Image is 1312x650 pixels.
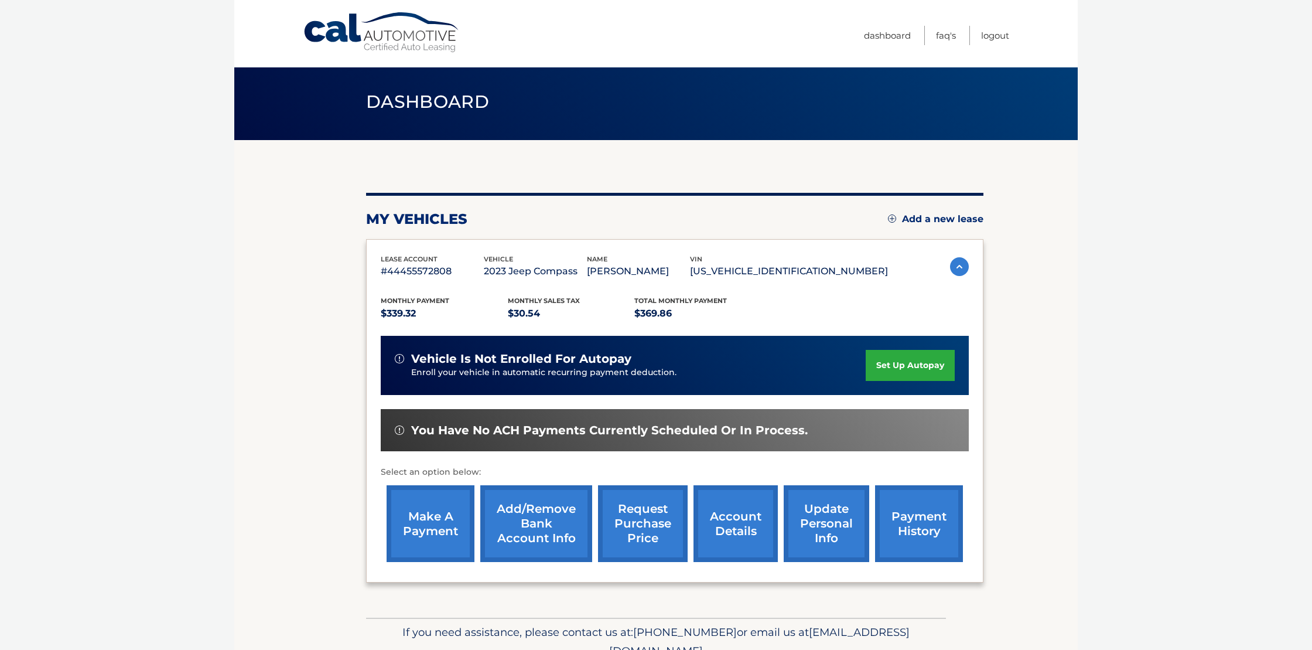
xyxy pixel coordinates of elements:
[864,26,911,45] a: Dashboard
[634,305,761,322] p: $369.86
[395,354,404,363] img: alert-white.svg
[875,485,963,562] a: payment history
[381,297,449,305] span: Monthly Payment
[411,366,866,379] p: Enroll your vehicle in automatic recurring payment deduction.
[303,12,461,53] a: Cal Automotive
[587,255,607,263] span: name
[888,213,983,225] a: Add a new lease
[484,263,587,280] p: 2023 Jeep Compass
[693,485,778,562] a: account details
[508,297,580,305] span: Monthly sales Tax
[387,485,474,562] a: make a payment
[866,350,955,381] a: set up autopay
[950,257,969,276] img: accordion-active.svg
[936,26,956,45] a: FAQ's
[598,485,688,562] a: request purchase price
[587,263,690,280] p: [PERSON_NAME]
[690,263,888,280] p: [US_VEHICLE_IDENTIFICATION_NUMBER]
[395,426,404,435] img: alert-white.svg
[508,305,635,322] p: $30.54
[690,255,702,263] span: vin
[366,210,467,228] h2: my vehicles
[888,215,896,223] img: add.svg
[784,485,869,562] a: update personal info
[366,91,489,113] span: Dashboard
[633,625,737,639] span: [PHONE_NUMBER]
[634,297,727,305] span: Total Monthly Payment
[981,26,1009,45] a: Logout
[381,255,438,263] span: lease account
[484,255,513,263] span: vehicle
[381,305,508,322] p: $339.32
[411,423,808,438] span: You have no ACH payments currently scheduled or in process.
[411,352,631,366] span: vehicle is not enrolled for autopay
[480,485,592,562] a: Add/Remove bank account info
[381,263,484,280] p: #44455572808
[381,465,969,479] p: Select an option below:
